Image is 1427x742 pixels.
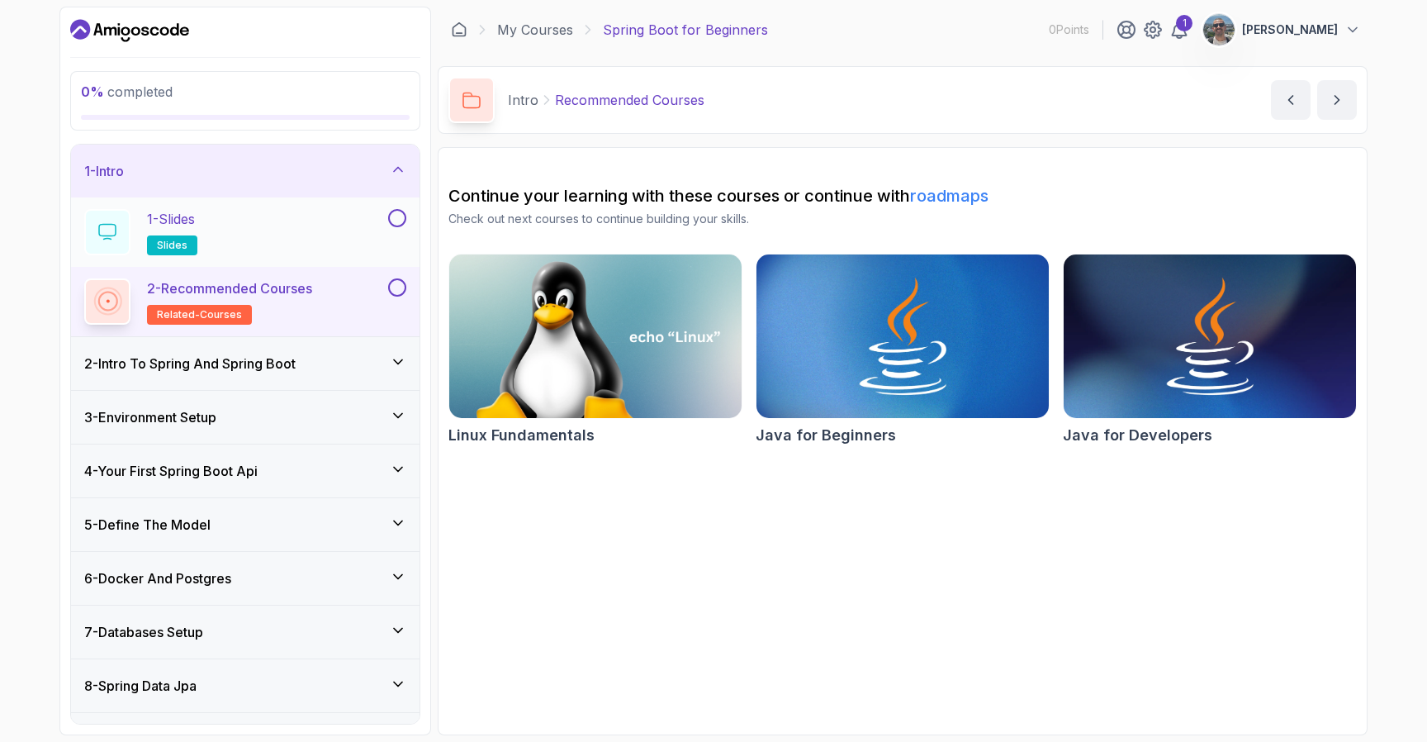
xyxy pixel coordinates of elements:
h2: Java for Beginners [756,424,896,447]
button: previous content [1271,80,1311,120]
h3: 1 - Intro [84,161,124,181]
button: 8-Spring Data Jpa [71,659,420,712]
p: Check out next courses to continue building your skills. [448,211,1357,227]
button: user profile image[PERSON_NAME] [1202,13,1361,46]
h3: 4 - Your First Spring Boot Api [84,461,258,481]
p: 0 Points [1049,21,1089,38]
button: 1-Slidesslides [84,209,406,255]
button: 1-Intro [71,145,420,197]
span: slides [157,239,187,252]
p: 1 - Slides [147,209,195,229]
h3: 2 - Intro To Spring And Spring Boot [84,354,296,373]
button: 3-Environment Setup [71,391,420,444]
button: 5-Define The Model [71,498,420,551]
p: Spring Boot for Beginners [603,20,768,40]
a: Java for Developers cardJava for Developers [1063,254,1357,447]
button: 2-Intro To Spring And Spring Boot [71,337,420,390]
p: Recommended Courses [555,90,704,110]
a: roadmaps [910,186,988,206]
a: 1 [1169,20,1189,40]
h3: 3 - Environment Setup [84,407,216,427]
h3: 7 - Databases Setup [84,622,203,642]
a: Java for Beginners cardJava for Beginners [756,254,1050,447]
span: related-courses [157,308,242,321]
div: 1 [1176,15,1192,31]
h3: 6 - Docker And Postgres [84,568,231,588]
a: Linux Fundamentals cardLinux Fundamentals [448,254,742,447]
h3: 5 - Define The Model [84,515,211,535]
img: user profile image [1203,14,1235,45]
span: 0 % [81,83,104,100]
p: 2 - Recommended Courses [147,278,312,298]
button: 2-Recommended Coursesrelated-courses [84,278,406,325]
a: Dashboard [451,21,467,38]
button: 4-Your First Spring Boot Api [71,445,420,497]
button: next content [1317,80,1357,120]
img: Java for Developers card [1064,254,1356,418]
h2: Continue your learning with these courses or continue with [448,184,1357,207]
h2: Linux Fundamentals [448,424,595,447]
img: Linux Fundamentals card [449,254,742,418]
button: 7-Databases Setup [71,606,420,659]
h2: Java for Developers [1063,424,1212,447]
p: Intro [508,90,538,110]
span: completed [81,83,173,100]
h3: 8 - Spring Data Jpa [84,676,197,696]
p: [PERSON_NAME] [1242,21,1338,38]
a: Dashboard [70,17,189,44]
a: My Courses [497,20,573,40]
img: Java for Beginners card [756,254,1049,418]
button: 6-Docker And Postgres [71,552,420,605]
